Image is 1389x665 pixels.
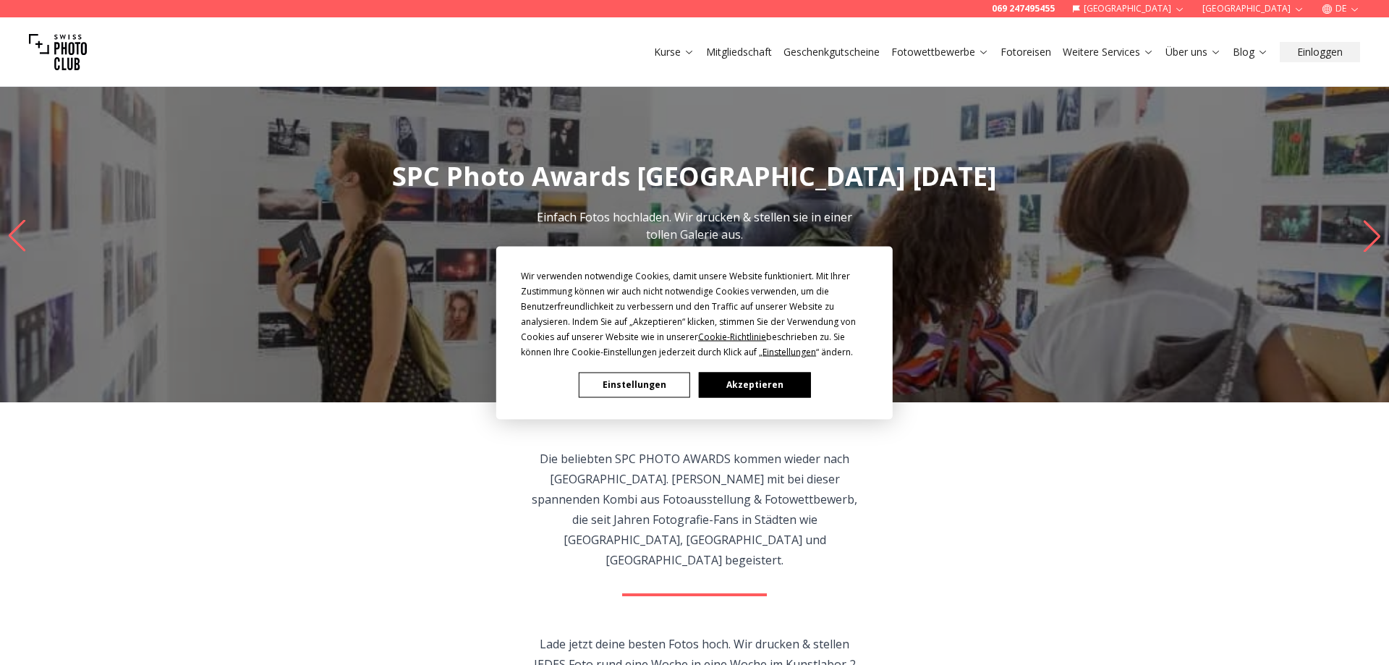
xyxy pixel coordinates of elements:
span: Einstellungen [763,345,816,357]
div: Wir verwenden notwendige Cookies, damit unsere Website funktioniert. Mit Ihrer Zustimmung können ... [521,268,868,359]
div: Cookie Consent Prompt [496,246,893,419]
button: Akzeptieren [699,372,810,397]
button: Einstellungen [579,372,690,397]
span: Cookie-Richtlinie [698,330,766,342]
